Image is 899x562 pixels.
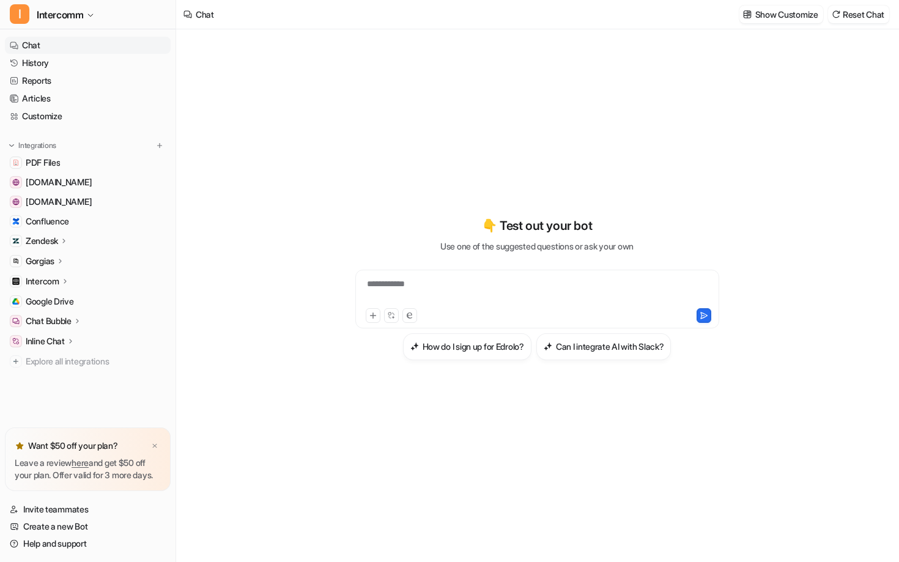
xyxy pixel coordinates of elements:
[18,141,56,150] p: Integrations
[28,440,118,452] p: Want $50 off your plan?
[755,8,818,21] p: Show Customize
[26,215,69,227] span: Confluence
[832,10,840,19] img: reset
[12,159,20,166] img: PDF Files
[7,141,16,150] img: expand menu
[155,141,164,150] img: menu_add.svg
[12,179,20,186] img: www.helpdesk.com
[15,457,161,481] p: Leave a review and get $50 off your plan. Offer valid for 3 more days.
[423,340,524,353] h3: How do I sign up for Edrolo?
[26,275,59,287] p: Intercom
[12,237,20,245] img: Zendesk
[26,335,65,347] p: Inline Chat
[5,193,171,210] a: app.intercom.com[DOMAIN_NAME]
[5,213,171,230] a: ConfluenceConfluence
[5,518,171,535] a: Create a new Bot
[26,157,60,169] span: PDF Files
[26,176,92,188] span: [DOMAIN_NAME]
[26,352,166,371] span: Explore all integrations
[26,235,58,247] p: Zendesk
[10,355,22,368] img: explore all integrations
[12,257,20,265] img: Gorgias
[10,4,29,24] span: I
[410,342,419,351] img: How do I sign up for Edrolo?
[12,338,20,345] img: Inline Chat
[15,441,24,451] img: star
[440,240,634,253] p: Use one of the suggested questions or ask your own
[739,6,823,23] button: Show Customize
[556,340,664,353] h3: Can I integrate AI with Slack?
[26,196,92,208] span: [DOMAIN_NAME]
[5,37,171,54] a: Chat
[5,72,171,89] a: Reports
[5,108,171,125] a: Customize
[12,218,20,225] img: Confluence
[536,333,671,360] button: Can I integrate AI with Slack?Can I integrate AI with Slack?
[12,278,20,285] img: Intercom
[5,501,171,518] a: Invite teammates
[5,54,171,72] a: History
[12,317,20,325] img: Chat Bubble
[403,333,531,360] button: How do I sign up for Edrolo?How do I sign up for Edrolo?
[12,298,20,305] img: Google Drive
[5,353,171,370] a: Explore all integrations
[12,198,20,205] img: app.intercom.com
[5,293,171,310] a: Google DriveGoogle Drive
[743,10,752,19] img: customize
[828,6,889,23] button: Reset Chat
[196,8,214,21] div: Chat
[5,174,171,191] a: www.helpdesk.com[DOMAIN_NAME]
[37,6,83,23] span: Intercomm
[5,90,171,107] a: Articles
[26,315,72,327] p: Chat Bubble
[5,154,171,171] a: PDF FilesPDF Files
[544,342,552,351] img: Can I integrate AI with Slack?
[26,295,74,308] span: Google Drive
[72,457,89,468] a: here
[151,442,158,450] img: x
[5,535,171,552] a: Help and support
[482,216,592,235] p: 👇 Test out your bot
[5,139,60,152] button: Integrations
[26,255,54,267] p: Gorgias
